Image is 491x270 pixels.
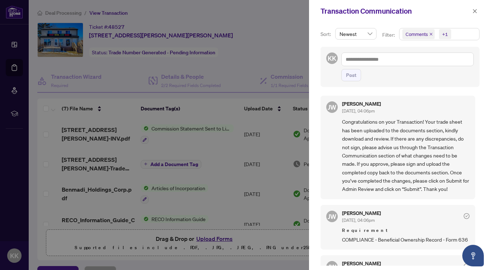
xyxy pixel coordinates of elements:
[429,32,433,36] span: close
[341,69,361,81] button: Post
[328,53,336,63] span: KK
[472,9,477,14] span: close
[342,211,381,216] h5: [PERSON_NAME]
[328,211,336,221] span: JW
[342,108,375,114] span: [DATE], 04:06pm
[382,31,396,39] p: Filter:
[464,264,469,269] span: check-circle
[442,31,448,38] div: +1
[321,6,470,17] div: Transaction Communication
[328,102,336,112] span: JW
[342,118,469,193] span: Congratulations on your Transaction! Your trade sheet has been uploaded to the documents section,...
[402,29,435,39] span: Comments
[342,101,381,106] h5: [PERSON_NAME]
[321,30,332,38] p: Sort:
[406,31,428,38] span: Comments
[342,218,375,223] span: [DATE], 04:06pm
[462,245,484,266] button: Open asap
[342,227,469,234] span: Requirement
[340,28,372,39] span: Newest
[342,235,469,244] span: COMPLIANCE - Beneficial Ownership Record - Form 636
[464,213,469,219] span: check-circle
[342,261,381,266] h5: [PERSON_NAME]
